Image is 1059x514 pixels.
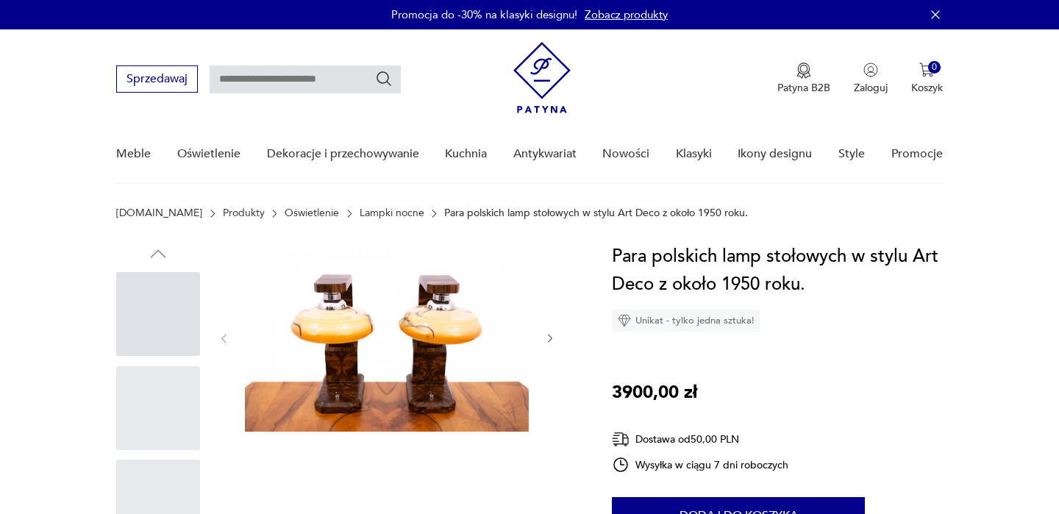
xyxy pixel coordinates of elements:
a: [DOMAIN_NAME] [116,207,202,219]
div: Unikat - tylko jedna sztuka! [612,310,760,332]
a: Dekoracje i przechowywanie [267,126,419,182]
button: Zaloguj [854,63,888,95]
a: Oświetlenie [285,207,339,219]
a: Style [838,126,865,182]
p: Promocja do -30% na klasyki designu! [391,7,577,22]
p: Para polskich lamp stołowych w stylu Art Deco z około 1950 roku. [444,207,748,219]
a: Ikona medaluPatyna B2B [777,63,830,95]
h1: Para polskich lamp stołowych w stylu Art Deco z około 1950 roku. [612,243,942,299]
div: Wysyłka w ciągu 7 dni roboczych [612,456,788,474]
button: Patyna B2B [777,63,830,95]
button: Sprzedawaj [116,65,198,93]
a: Nowości [602,126,649,182]
a: Promocje [891,126,943,182]
p: Zaloguj [854,81,888,95]
img: Ikona dostawy [612,430,630,449]
img: Patyna - sklep z meblami i dekoracjami vintage [513,42,571,113]
div: Dostawa od 50,00 PLN [612,430,788,449]
a: Antykwariat [513,126,577,182]
p: Koszyk [911,81,943,95]
div: 0 [928,61,941,74]
p: 3900,00 zł [612,379,697,407]
a: Lampki nocne [360,207,424,219]
img: Ikona diamentu [618,314,631,327]
img: Ikona koszyka [919,63,934,77]
a: Oświetlenie [177,126,240,182]
a: Kuchnia [445,126,487,182]
button: Szukaj [375,70,393,88]
img: Ikonka użytkownika [863,63,878,77]
img: Zdjęcie produktu Para polskich lamp stołowych w stylu Art Deco z około 1950 roku. [245,243,529,432]
button: 0Koszyk [911,63,943,95]
a: Sprzedawaj [116,75,198,85]
img: Ikona medalu [796,63,811,79]
a: Produkty [223,207,265,219]
p: Patyna B2B [777,81,830,95]
a: Meble [116,126,151,182]
a: Zobacz produkty [585,7,668,22]
a: Klasyki [676,126,712,182]
a: Ikony designu [738,126,812,182]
